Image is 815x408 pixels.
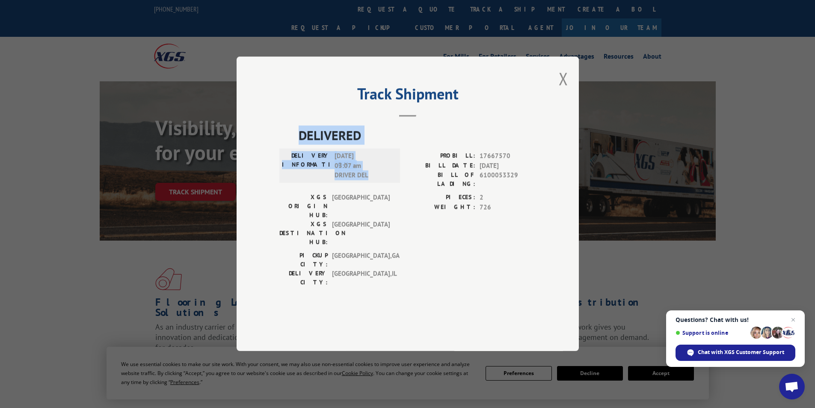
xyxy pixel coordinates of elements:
[788,315,798,325] span: Close chat
[480,171,536,189] span: 6100053329
[408,193,475,203] label: PIECES:
[676,316,795,323] span: Questions? Chat with us!
[408,152,475,161] label: PROBILL:
[480,193,536,203] span: 2
[335,152,392,181] span: [DATE] 03:07 am DRIVER DEL
[279,220,328,247] label: XGS DESTINATION HUB:
[480,161,536,171] span: [DATE]
[279,269,328,287] label: DELIVERY CITY:
[698,348,784,356] span: Chat with XGS Customer Support
[779,374,805,399] div: Open chat
[332,251,390,269] span: [GEOGRAPHIC_DATA] , GA
[299,126,536,145] span: DELIVERED
[282,152,330,181] label: DELIVERY INFORMATION:
[408,161,475,171] label: BILL DATE:
[332,269,390,287] span: [GEOGRAPHIC_DATA] , IL
[279,251,328,269] label: PICKUP CITY:
[408,171,475,189] label: BILL OF LADING:
[480,203,536,212] span: 726
[676,330,747,336] span: Support is online
[279,88,536,104] h2: Track Shipment
[279,193,328,220] label: XGS ORIGIN HUB:
[480,152,536,161] span: 17667570
[332,220,390,247] span: [GEOGRAPHIC_DATA]
[408,203,475,212] label: WEIGHT:
[676,345,795,361] div: Chat with XGS Customer Support
[559,67,568,90] button: Close modal
[332,193,390,220] span: [GEOGRAPHIC_DATA]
